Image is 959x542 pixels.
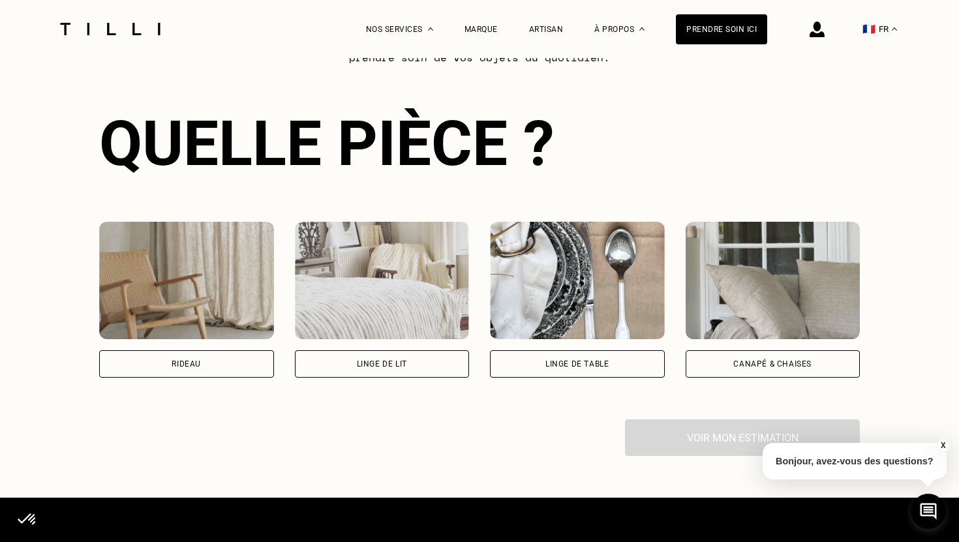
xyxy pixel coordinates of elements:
a: Marque [464,25,498,34]
a: Artisan [529,25,564,34]
img: Tilli retouche votre Rideau [99,222,274,339]
span: 🇫🇷 [862,23,875,35]
div: Linge de table [545,360,609,368]
button: X [936,438,949,453]
p: Bonjour, avez-vous des questions? [763,443,947,479]
img: Tilli retouche votre Canapé & chaises [686,222,860,339]
img: Logo du service de couturière Tilli [55,23,165,35]
img: Tilli retouche votre Linge de lit [295,222,470,339]
div: Rideau [172,360,201,368]
img: Tilli retouche votre Linge de table [490,222,665,339]
img: menu déroulant [892,27,897,31]
div: Quelle pièce ? [99,107,860,180]
a: Prendre soin ici [676,14,767,44]
img: icône connexion [810,22,825,37]
div: Linge de lit [357,360,407,368]
img: Menu déroulant [428,27,433,31]
img: Menu déroulant à propos [639,27,645,31]
div: Canapé & chaises [733,360,812,368]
